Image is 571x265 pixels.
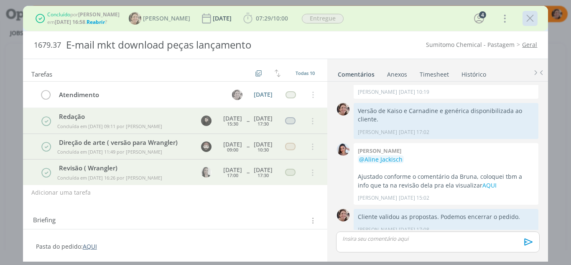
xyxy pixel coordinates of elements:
[399,88,429,96] span: [DATE] 10:19
[254,142,273,147] div: [DATE]
[358,226,397,234] p: [PERSON_NAME]
[227,121,238,126] div: 15:30
[399,226,429,234] span: [DATE] 17:08
[257,173,269,178] div: 17:30
[358,88,397,96] p: [PERSON_NAME]
[247,118,249,124] span: --
[34,41,61,50] span: 1679.37
[55,18,85,26] b: [DATE] 16:58
[57,123,162,129] span: Concluída em [DATE] 09:11 por [PERSON_NAME]
[87,18,105,26] span: Reabrir
[254,167,273,173] div: [DATE]
[257,147,269,152] div: 10:30
[358,147,401,154] b: [PERSON_NAME]
[522,41,537,49] a: Geral
[47,11,120,26] div: por em . ?
[461,67,487,79] a: Histórico
[78,11,120,18] b: [PERSON_NAME]
[247,170,249,175] span: --
[47,11,70,18] span: Concluído
[227,147,238,152] div: 09:00
[358,107,534,124] p: Versão de Kaiso e Carnadine e genérica disponibilizada ao cliente.
[337,103,349,116] img: A
[57,149,162,155] span: Concluída em [DATE] 11:49 por [PERSON_NAME]
[63,35,324,55] div: E-mail mkt download peças lançamento
[358,194,397,202] p: [PERSON_NAME]
[359,155,403,163] span: @Aline Jackisch
[23,6,548,262] div: dialog
[56,112,193,121] div: Redação
[296,70,315,76] span: Todas 10
[31,185,91,200] button: Adicionar uma tarefa
[33,215,56,226] span: Briefing
[83,242,97,250] a: AQUI
[426,41,515,49] a: Sumitomo Chemical - Pastagem
[56,138,193,147] div: Direção de arte ( versão para Wrangler)
[254,92,273,98] div: [DATE]
[57,175,162,181] span: Concluída em [DATE] 16:26 por [PERSON_NAME]
[213,15,233,21] div: [DATE]
[387,70,407,79] div: Anexos
[223,116,242,121] div: [DATE]
[56,163,193,173] div: Revisão ( Wrangler)
[257,121,269,126] div: 17:30
[337,67,375,79] a: Comentários
[399,194,429,202] span: [DATE] 15:02
[254,116,273,121] div: [DATE]
[223,142,242,147] div: [DATE]
[223,167,242,173] div: [DATE]
[36,242,315,251] p: Pasta do pedido:
[358,172,534,190] p: Ajustado conforme o comentário da Bruna, coloquei tbm a info que ta na revisão dela pra ela visua...
[358,213,534,221] p: Cliente validou as propostas. Podemos encerrar o pedido.
[275,69,280,77] img: arrow-down-up.svg
[358,129,397,136] p: [PERSON_NAME]
[482,181,497,189] a: AQUI
[419,67,449,79] a: Timesheet
[56,90,224,100] div: Atendimento
[337,209,349,221] img: A
[247,144,249,149] span: --
[399,129,429,136] span: [DATE] 17:02
[337,143,349,156] img: N
[31,68,52,78] span: Tarefas
[472,12,486,25] button: 4
[479,11,486,18] div: 4
[227,173,238,178] div: 17:00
